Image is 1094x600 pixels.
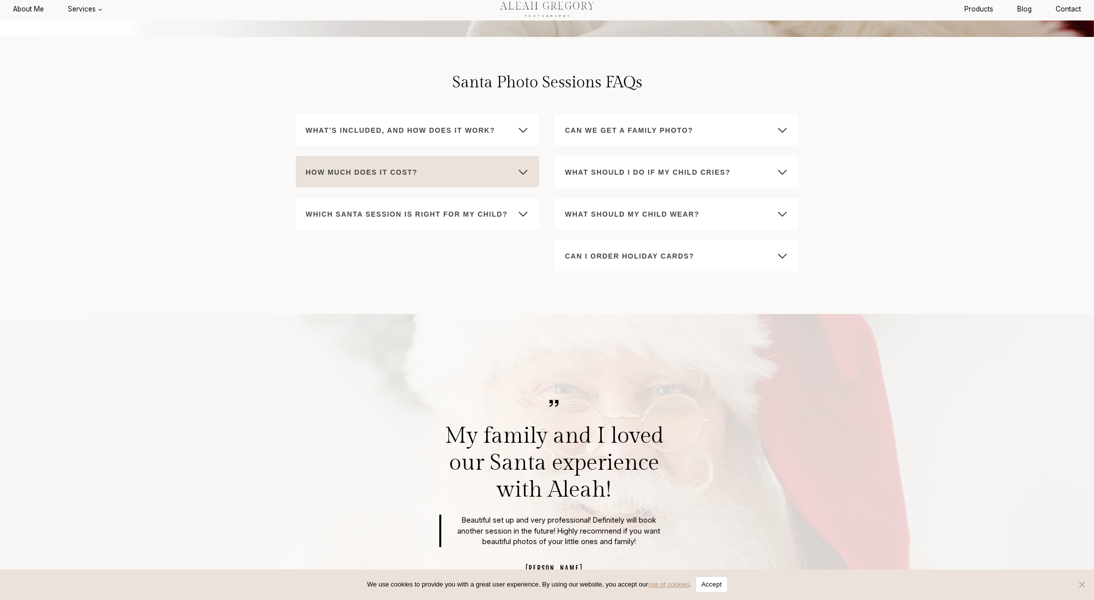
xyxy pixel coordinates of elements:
span: How much does it cost? [306,166,417,178]
h2: Santa Photo Sessions FAQs [48,73,1046,92]
button: What should I do if my child cries? [555,156,798,187]
button: Which Santa session is right for my child? [296,198,539,229]
span: What should I do if my child cries? [565,166,730,178]
button: What should my child wear? [555,198,798,229]
button: CAN WE GET A FAMILY PHOTO? [555,114,798,145]
h2: My family and I loved our Santa experience with Aleah! [439,423,669,503]
div: [PERSON_NAME] [526,563,583,574]
button: Accept [696,577,727,592]
span: What should my child wear? [565,208,699,220]
button: What’s included, and how does it work? [296,114,539,145]
span: Which Santa session is right for my child? [306,208,508,220]
a: use of cookies [648,581,690,588]
blockquote: Beautiful set up and very professional! Definitely will book another session in the future! Highl... [439,515,669,547]
span: What’s included, and how does it work? [306,124,495,136]
span: CAN WE GET A FAMILY PHOTO? [565,124,693,136]
span: We use cookies to provide you with a great user experience. By using our website, you accept our . [367,580,691,590]
span: Can I order holiday cards? [565,250,694,262]
span: No [1077,580,1087,590]
li: 1 of 1 [410,379,699,583]
button: Can I order holiday cards? [555,240,798,271]
button: How much does it cost? [296,156,539,187]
